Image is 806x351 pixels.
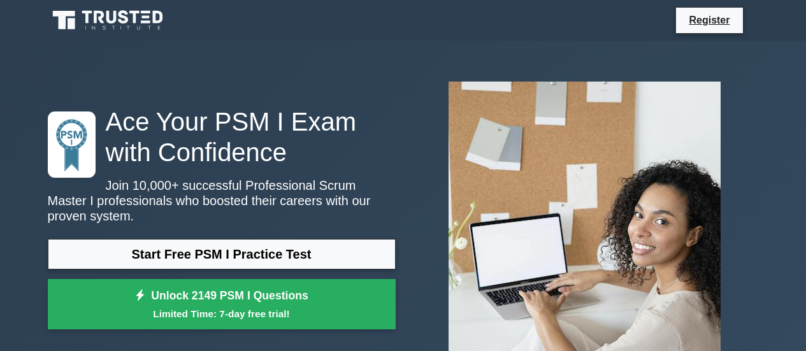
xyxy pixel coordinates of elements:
a: Unlock 2149 PSM I QuestionsLimited Time: 7-day free trial! [48,279,396,330]
a: Register [681,12,737,28]
h1: Ace Your PSM I Exam with Confidence [48,106,396,168]
a: Start Free PSM I Practice Test [48,239,396,269]
small: Limited Time: 7-day free trial! [64,306,380,321]
p: Join 10,000+ successful Professional Scrum Master I professionals who boosted their careers with ... [48,178,396,224]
